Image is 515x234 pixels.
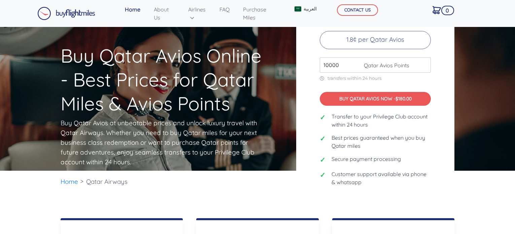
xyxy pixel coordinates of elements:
[295,6,301,11] img: Arabic
[332,112,431,129] span: Transfer to your Privilege Club account within 24 hours
[320,31,431,49] p: 1.8¢ per Qatar Avios
[292,3,319,15] a: العربية
[37,5,95,22] a: Buy Flight Miles Logo
[61,5,270,115] h1: Buy Qatar Avios Online - Best Prices for Qatar Miles & Avios Points
[430,3,444,17] a: 0
[320,134,327,144] span: ✓
[320,92,431,106] button: BUY QATAR AVIOS NOW -$180.00
[61,177,78,186] a: Home
[304,5,317,12] span: العربية
[151,3,177,24] a: About Us
[320,112,327,123] span: ✓
[185,3,208,24] a: Airlines
[396,96,412,102] span: $180.00
[122,3,143,16] a: Home
[441,6,454,15] span: 0
[332,134,431,150] span: Best prices guaranteed when you buy Qatar miles
[320,170,327,180] span: ✓
[217,3,232,16] a: FAQ
[433,6,441,14] img: Cart
[337,4,378,16] button: CONTACT US
[320,75,431,81] p: transfers within 24 hours
[83,171,131,193] li: Qatar Airways
[332,155,401,163] span: Secure payment processing
[332,170,431,186] span: Customer support available via phone & whatsapp
[320,155,327,165] span: ✓
[240,3,281,24] a: Purchase Miles
[37,7,95,20] img: Buy Flight Miles Logo
[360,61,409,69] span: Qatar Avios Points
[61,118,259,167] p: Buy Qatar Avios at unbeatable prices and unlock luxury travel with Qatar Airways. Whether you nee...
